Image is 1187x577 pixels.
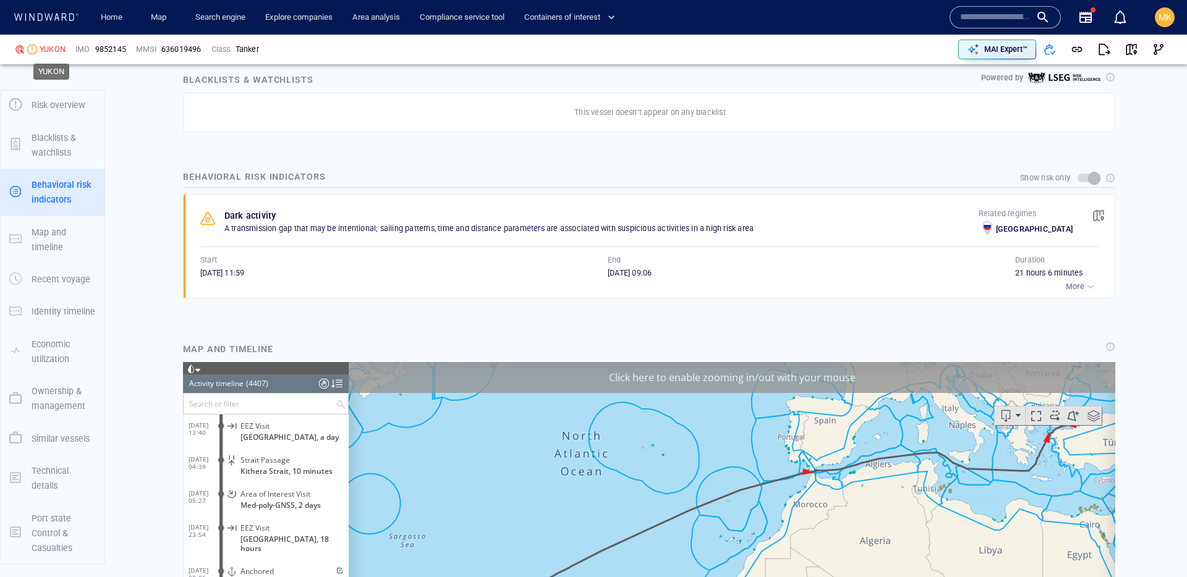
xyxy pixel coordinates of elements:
[1134,521,1178,568] iframe: Chat
[768,373,802,381] a: Mapbox
[1,186,104,198] a: Behavioral risk indicators
[75,44,90,55] p: IMO
[40,44,66,55] div: YUKON
[608,268,652,277] span: [DATE] 09:06
[981,72,1023,83] p: Powered by
[1,169,104,216] button: Behavioral risk indicators
[347,7,405,28] a: Area analysis
[843,44,861,63] div: Focus on vessel path
[190,7,250,28] a: Search engine
[1066,281,1084,292] p: More
[1,471,104,483] a: Technical details
[984,44,1027,55] p: MAI Expert™
[1159,12,1172,22] span: MK
[1,122,104,169] button: Blacklists & watchlists
[32,384,96,414] p: Ownership & management
[32,431,90,446] p: Similar vessels
[57,93,107,103] span: Strait Passage
[57,368,127,377] span: Area of Interest Visit
[57,161,87,171] span: EEZ Visit
[32,463,96,494] p: Technical details
[1015,255,1045,266] p: Duration
[6,326,166,360] dl: [DATE] 19:47Strait PassageDardanelles, 5 hours
[1,455,104,502] button: Technical details
[57,172,166,191] span: [GEOGRAPHIC_DATA], 18 hours
[32,130,96,161] p: Blacklists & watchlists
[136,12,146,31] div: Compliance Activities
[57,127,127,137] span: Area of Interest Visit
[57,345,131,355] span: Dardanelles, 5 hours
[880,44,900,63] button: Create an AOI.
[32,304,95,319] p: Identity timeline
[32,511,96,556] p: Port state Control & Casualties
[6,300,38,315] span: [DATE] 19:08
[224,208,276,223] p: Dark activity
[1,375,104,423] button: Ownership & management
[181,70,316,90] div: Blacklists & watchlists
[1015,267,1100,279] div: 21 hours 6 minutes
[1036,36,1063,63] button: Add to vessel list
[6,127,38,142] span: [DATE] 05:27
[1,432,104,444] a: Similar vessels
[95,44,126,55] span: 9852145
[6,368,38,383] span: [DATE] 01:51
[146,7,176,28] a: Map
[1,328,104,376] button: Economic utilization
[1091,36,1118,63] button: Export report
[27,44,37,54] div: Moderate risk
[6,59,38,74] span: [DATE] 13:40
[1,99,104,111] a: Risk overview
[172,312,291,334] button: 17 days[DATE]-[DATE]
[861,44,880,63] div: Toggle vessel historical path
[1118,36,1145,63] button: View on map
[1,138,104,150] a: Blacklists & watchlists
[1152,5,1177,30] button: MK
[32,337,96,367] p: Economic utilization
[958,40,1036,59] button: MAI Expert™
[57,138,138,148] span: Med-poly-GNSS, 2 days
[260,7,338,28] button: Explore companies
[32,98,85,112] p: Risk overview
[96,7,127,28] a: Home
[57,311,134,321] span: [GEOGRAPHIC_DATA]
[1,89,104,121] button: Risk overview
[6,51,166,85] dl: [DATE] 13:40EEZ Visit[GEOGRAPHIC_DATA], a day
[57,300,87,310] span: EEZ Visit
[57,70,156,80] span: [GEOGRAPHIC_DATA], a day
[236,44,259,55] div: Tanker
[1,345,104,356] a: Economic utilization
[868,373,929,381] a: Improve this map
[6,85,166,119] dl: [DATE] 04:39Strait PassageKithera Strait, 10 minutes
[812,44,843,63] button: Export vessel information
[6,360,166,394] dl: [DATE] 01:51Area of Interest VisitMed-poly-GNSS
[415,7,509,28] a: Compliance service tool
[900,44,919,63] div: Toggle map information layers
[57,334,107,343] span: Strait Passage
[224,223,979,234] p: A transmission gap that may be intentional; sailing patterns, time and distance parameters are as...
[1,526,104,538] a: Port state Control & Casualties
[6,12,61,31] div: Activity timeline
[32,177,96,208] p: Behavioral risk indicators
[57,379,112,389] span: Med-poly-GNSS
[1,392,104,404] a: Ownership & management
[161,44,202,55] div: 636019496
[1,502,104,565] button: Port state Control & Casualties
[211,44,231,55] p: Class
[1,263,104,295] button: Recent voyage
[141,7,181,28] button: Map
[979,208,1073,219] p: Related regimes
[169,365,224,379] a: Mapbox logo
[1113,10,1128,25] div: Notification center
[136,44,156,55] p: MMSI
[6,204,38,219] span: [DATE] 00:06
[608,255,621,266] p: End
[1,295,104,327] button: Identity timeline
[178,337,278,361] div: Map and timeline
[1,273,104,285] a: Recent voyage
[574,107,726,118] p: This vessel doesn’t appear on any blacklist
[519,7,626,28] button: Containers of interest
[1,233,104,245] a: Map and timeline
[804,373,864,381] a: OpenStreetMap
[57,268,166,287] span: [GEOGRAPHIC_DATA], 35 minutes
